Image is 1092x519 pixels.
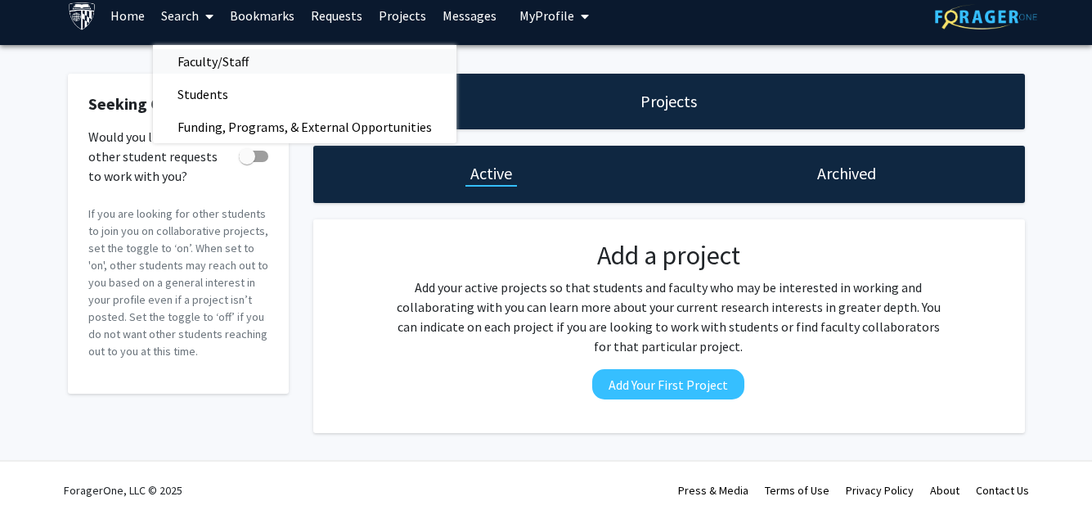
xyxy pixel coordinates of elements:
[88,205,268,360] p: If you are looking for other students to join you on collaborative projects, set the toggle to ‘o...
[519,7,574,24] span: My Profile
[592,369,744,399] button: Add Your First Project
[846,483,914,498] a: Privacy Policy
[930,483,959,498] a: About
[765,483,829,498] a: Terms of Use
[153,45,273,78] span: Faculty/Staff
[678,483,748,498] a: Press & Media
[68,2,97,30] img: Johns Hopkins University Logo
[12,445,70,507] iframe: Chat
[64,462,182,519] div: ForagerOne, LLC © 2025
[153,78,253,111] span: Students
[88,127,232,186] span: Would you like to receive other student requests to work with you?
[935,4,1037,29] img: ForagerOne Logo
[153,111,456,143] span: Funding, Programs, & External Opportunities
[153,82,456,106] a: Students
[391,278,946,356] p: Add your active projects so that students and faculty who may be interested in working and collab...
[391,240,946,271] h2: Add a project
[817,162,876,185] h1: Archived
[88,94,268,114] h2: Seeking Collaborators?
[640,90,697,113] h1: Projects
[976,483,1029,498] a: Contact Us
[153,115,456,139] a: Funding, Programs, & External Opportunities
[470,162,512,185] h1: Active
[153,49,456,74] a: Faculty/Staff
